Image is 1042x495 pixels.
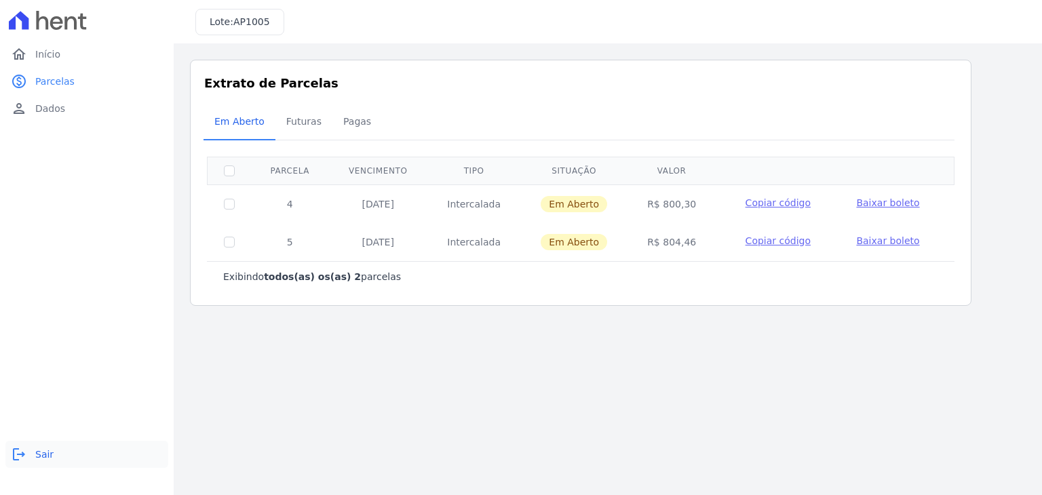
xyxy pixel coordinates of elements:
[35,75,75,88] span: Parcelas
[35,448,54,461] span: Sair
[746,197,811,208] span: Copiar código
[206,108,273,135] span: Em Aberto
[856,196,919,210] a: Baixar boleto
[5,68,168,95] a: paidParcelas
[335,108,379,135] span: Pagas
[251,184,329,223] td: 4
[427,184,520,223] td: Intercalada
[732,196,824,210] button: Copiar código
[628,223,716,261] td: R$ 804,46
[628,184,716,223] td: R$ 800,30
[278,108,330,135] span: Futuras
[427,223,520,261] td: Intercalada
[628,157,716,184] th: Valor
[5,41,168,68] a: homeInício
[856,235,919,246] span: Baixar boleto
[275,105,332,140] a: Futuras
[856,234,919,248] a: Baixar boleto
[210,15,270,29] h3: Lote:
[11,100,27,117] i: person
[332,105,382,140] a: Pagas
[541,234,607,250] span: Em Aberto
[329,223,428,261] td: [DATE]
[233,16,270,27] span: AP1005
[329,157,428,184] th: Vencimento
[11,46,27,62] i: home
[5,95,168,122] a: personDados
[204,74,957,92] h3: Extrato de Parcelas
[11,73,27,90] i: paid
[204,105,275,140] a: Em Aberto
[251,157,329,184] th: Parcela
[251,223,329,261] td: 5
[541,196,607,212] span: Em Aberto
[427,157,520,184] th: Tipo
[5,441,168,468] a: logoutSair
[11,446,27,462] i: logout
[223,270,401,283] p: Exibindo parcelas
[746,235,811,246] span: Copiar código
[35,47,60,61] span: Início
[264,271,361,282] b: todos(as) os(as) 2
[329,184,428,223] td: [DATE]
[35,102,65,115] span: Dados
[732,234,824,248] button: Copiar código
[856,197,919,208] span: Baixar boleto
[520,157,628,184] th: Situação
